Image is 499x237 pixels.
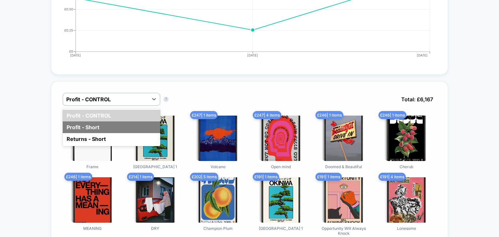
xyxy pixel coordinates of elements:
[384,177,429,223] img: Lonesome
[325,164,362,169] span: Doomed & Beautiful
[315,173,342,181] span: £ 191 | 1 items
[271,164,291,169] span: Open mind
[259,226,303,231] span: [GEOGRAPHIC_DATA] 1
[86,164,98,169] span: Frame
[190,173,218,181] span: £ 202 | 5 items
[133,164,177,169] span: [GEOGRAPHIC_DATA] 1
[63,121,160,133] div: Profit - Short
[69,49,73,53] tspan: £0
[70,53,81,57] tspan: [DATE]
[398,93,436,106] span: Total: £ 6,167
[400,164,413,169] span: Cherub
[378,111,406,119] span: £ 246 | 1 items
[127,173,154,181] span: £ 214 | 1 items
[417,53,428,57] tspan: [DATE]
[253,111,281,119] span: £ 247 | 4 items
[321,116,366,161] img: Doomed & Beautiful
[64,173,92,181] span: £ 246 | 1 items
[195,116,241,161] img: Volcano
[384,116,429,161] img: Cherub
[63,133,160,145] div: Returns - Short
[64,28,73,32] tspan: £0.25
[133,177,178,223] img: DRY
[321,177,366,223] img: Opportunity Will Always Knock
[195,177,241,223] img: Champion Plum
[70,177,115,223] img: MEANING
[319,226,368,236] span: Opportunity Will Always Knock
[253,173,279,181] span: £ 191 | 1 items
[203,226,233,231] span: Champion Plum
[397,226,416,231] span: Lonesome
[248,53,258,57] tspan: [DATE]
[378,173,406,181] span: £ 191 | 4 items
[63,110,160,121] div: Profit - CONTROL
[315,111,343,119] span: £ 246 | 1 items
[258,116,304,161] img: Open mind
[64,7,73,11] tspan: £0.50
[151,226,159,231] span: DRY
[163,97,169,102] button: ?
[211,164,225,169] span: Volcano
[83,226,102,231] span: MEANING
[258,177,304,223] img: Okinawa 1
[190,111,218,119] span: £ 247 | 1 items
